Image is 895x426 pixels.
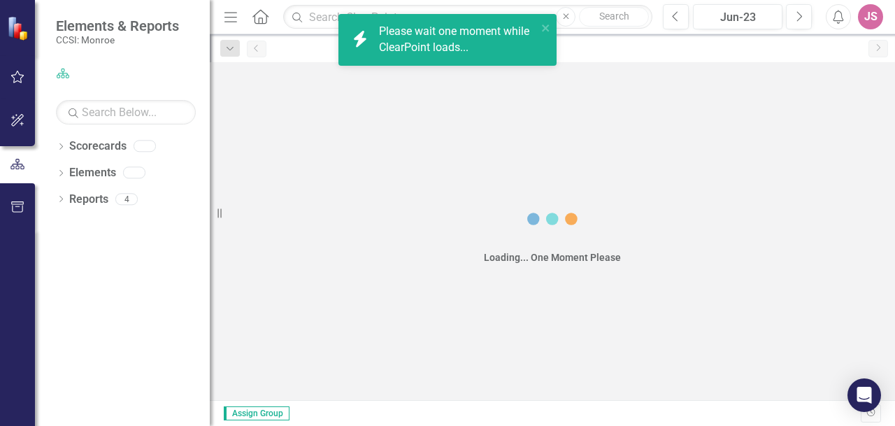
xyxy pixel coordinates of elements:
input: Search ClearPoint... [283,5,652,29]
input: Search Below... [56,100,196,125]
small: CCSI: Monroe [56,34,179,45]
div: Jun-23 [698,9,778,26]
div: Loading... One Moment Please [484,250,621,264]
span: Assign Group [224,406,289,420]
button: JS [858,4,883,29]
div: Open Intercom Messenger [847,378,881,412]
button: close [541,20,551,36]
button: Jun-23 [693,4,782,29]
div: 4 [115,193,138,205]
span: Search [599,10,629,22]
a: Scorecards [69,139,127,155]
div: Please wait one moment while ClearPoint loads... [379,24,537,56]
a: Reports [69,192,108,208]
a: Elements [69,165,116,181]
img: ClearPoint Strategy [6,15,31,41]
button: Search [579,7,649,27]
span: Elements & Reports [56,17,179,34]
